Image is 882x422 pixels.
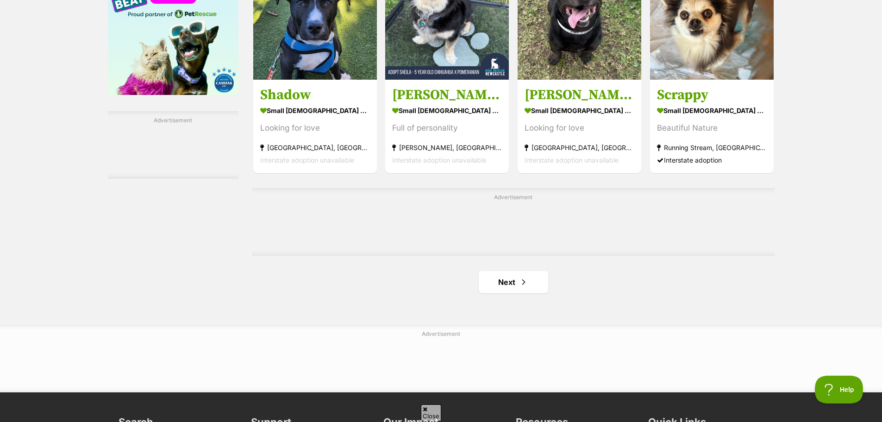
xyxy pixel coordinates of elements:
[392,141,502,154] strong: [PERSON_NAME], [GEOGRAPHIC_DATA]
[525,156,619,164] span: Interstate adoption unavailable
[657,104,767,117] strong: small [DEMOGRAPHIC_DATA] Dog
[815,376,863,403] iframe: Help Scout Beacon - Open
[525,86,634,104] h3: [PERSON_NAME] imp 2111
[421,404,441,421] span: Close
[392,86,502,104] h3: [PERSON_NAME] - [DEMOGRAPHIC_DATA] Chihuahua X Pomeranian
[518,79,641,173] a: [PERSON_NAME] imp 2111 small [DEMOGRAPHIC_DATA] Dog Looking for love [GEOGRAPHIC_DATA], [GEOGRAPH...
[260,141,370,154] strong: [GEOGRAPHIC_DATA], [GEOGRAPHIC_DATA]
[392,104,502,117] strong: small [DEMOGRAPHIC_DATA] Dog
[392,156,486,164] span: Interstate adoption unavailable
[525,104,634,117] strong: small [DEMOGRAPHIC_DATA] Dog
[657,122,767,134] div: Beautiful Nature
[479,271,548,293] a: Next page
[657,141,767,154] strong: Running Stream, [GEOGRAPHIC_DATA]
[260,86,370,104] h3: Shadow
[385,79,509,173] a: [PERSON_NAME] - [DEMOGRAPHIC_DATA] Chihuahua X Pomeranian small [DEMOGRAPHIC_DATA] Dog Full of pe...
[657,154,767,166] div: Interstate adoption
[650,79,774,173] a: Scrappy small [DEMOGRAPHIC_DATA] Dog Beautiful Nature Running Stream, [GEOGRAPHIC_DATA] Interstat...
[525,122,634,134] div: Looking for love
[525,141,634,154] strong: [GEOGRAPHIC_DATA], [GEOGRAPHIC_DATA]
[253,79,377,173] a: Shadow small [DEMOGRAPHIC_DATA] Dog Looking for love [GEOGRAPHIC_DATA], [GEOGRAPHIC_DATA] Interst...
[260,104,370,117] strong: small [DEMOGRAPHIC_DATA] Dog
[260,122,370,134] div: Looking for love
[392,122,502,134] div: Full of personality
[252,188,775,256] div: Advertisement
[252,271,775,293] nav: Pagination
[657,86,767,104] h3: Scrappy
[108,111,238,179] div: Advertisement
[260,156,354,164] span: Interstate adoption unavailable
